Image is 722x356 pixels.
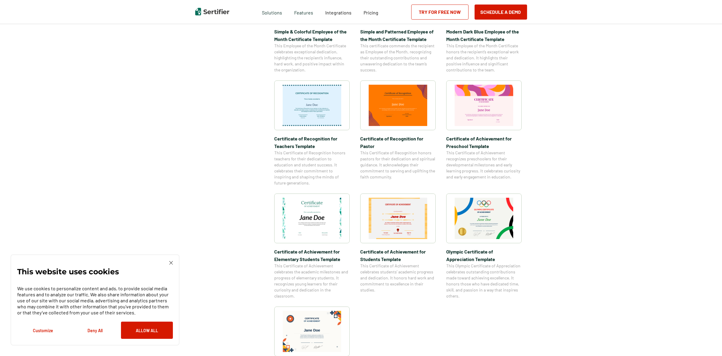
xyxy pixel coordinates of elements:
span: Certificate of Achievement for Preschool Template [446,135,522,150]
span: Certificate of Achievement for Students Template [360,248,436,263]
iframe: Chat Widget [692,327,722,356]
a: Certificate of Recognition for Teachers TemplateCertificate of Recognition for Teachers TemplateT... [274,80,350,186]
img: Cookie Popup Close [169,261,173,265]
span: Solutions [262,8,282,16]
img: Certificate of Achievement for Graduation [283,311,341,352]
a: Certificate of Achievement for Elementary Students TemplateCertificate of Achievement for Element... [274,194,350,299]
span: This Certificate of Recognition honors pastors for their dedication and spiritual guidance. It ac... [360,150,436,180]
span: Certificate of Recognition for Pastor [360,135,436,150]
img: Olympic Certificate of Appreciation​ Template [455,198,513,239]
button: Deny All [69,322,121,339]
span: This Certificate of Recognition honors teachers for their dedication to education and student suc... [274,150,350,186]
span: Integrations [325,10,351,15]
img: Certificate of Recognition for Pastor [369,85,427,126]
span: This Certificate of Achievement celebrates students’ academic progress and dedication. It honors ... [360,263,436,293]
button: Allow All [121,322,173,339]
a: Certificate of Achievement for Preschool TemplateCertificate of Achievement for Preschool Templat... [446,80,522,186]
img: Certificate of Achievement for Students Template [369,198,427,239]
span: This Certificate of Achievement recognizes preschoolers for their developmental milestones and ea... [446,150,522,180]
a: Integrations [325,8,351,16]
a: Pricing [364,8,378,16]
img: Certificate of Achievement for Elementary Students Template [283,198,341,239]
a: Olympic Certificate of Appreciation​ TemplateOlympic Certificate of Appreciation​ TemplateThis Ol... [446,194,522,299]
span: Simple and Patterned Employee of the Month Certificate Template [360,28,436,43]
p: This website uses cookies [17,269,119,275]
button: Customize [17,322,69,339]
span: Features [294,8,313,16]
img: Sertifier | Digital Credentialing Platform [195,8,229,15]
span: Certificate of Recognition for Teachers Template [274,135,350,150]
span: Certificate of Achievement for Elementary Students Template [274,248,350,263]
button: Schedule a Demo [475,5,527,20]
span: Simple & Colorful Employee of the Month Certificate Template [274,28,350,43]
span: This Employee of the Month Certificate celebrates exceptional dedication, highlighting the recipi... [274,43,350,73]
img: Certificate of Recognition for Teachers Template [283,85,341,126]
a: Certificate of Achievement for Students TemplateCertificate of Achievement for Students TemplateT... [360,194,436,299]
img: Certificate of Achievement for Preschool Template [455,85,513,126]
span: Olympic Certificate of Appreciation​ Template [446,248,522,263]
a: Certificate of Recognition for PastorCertificate of Recognition for PastorThis Certificate of Rec... [360,80,436,186]
span: Pricing [364,10,378,15]
span: This certificate commends the recipient as Employee of the Month, recognizing their outstanding c... [360,43,436,73]
a: Try for Free Now [411,5,469,20]
span: This Employee of the Month Certificate honors the recipient’s exceptional work and dedication. It... [446,43,522,73]
span: This Olympic Certificate of Appreciation celebrates outstanding contributions made toward achievi... [446,263,522,299]
span: This Certificate of Achievement celebrates the academic milestones and progress of elementary stu... [274,263,350,299]
p: We use cookies to personalize content and ads, to provide social media features and to analyze ou... [17,285,173,316]
span: Modern Dark Blue Employee of the Month Certificate Template [446,28,522,43]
